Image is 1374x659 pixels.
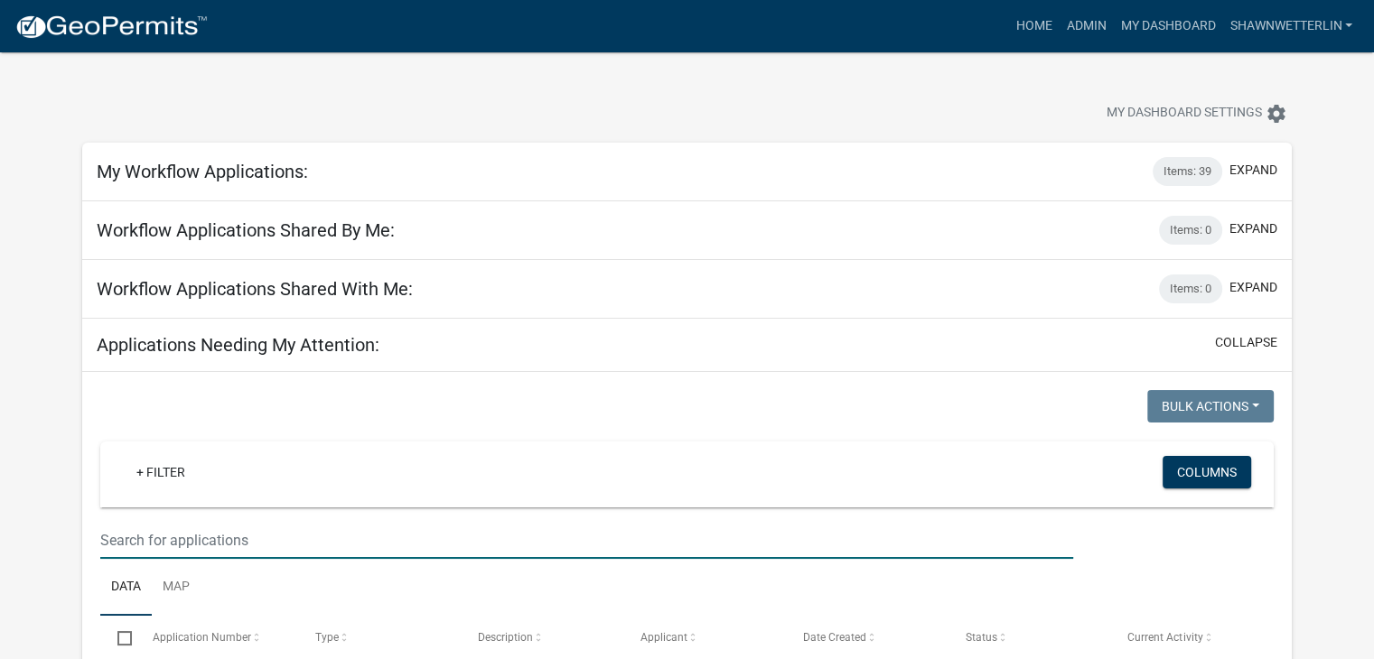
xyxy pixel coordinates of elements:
[100,522,1073,559] input: Search for applications
[97,334,379,356] h5: Applications Needing My Attention:
[1222,9,1360,43] a: ShawnWetterlin
[1159,274,1222,303] div: Items: 0
[297,616,460,659] datatable-header-cell: Type
[1153,157,1222,186] div: Items: 39
[135,616,297,659] datatable-header-cell: Application Number
[100,559,152,617] a: Data
[100,616,135,659] datatable-header-cell: Select
[785,616,948,659] datatable-header-cell: Date Created
[1266,103,1287,125] i: settings
[97,219,395,241] h5: Workflow Applications Shared By Me:
[1127,631,1202,644] span: Current Activity
[1229,278,1277,297] button: expand
[122,456,200,488] a: + Filter
[1059,9,1113,43] a: Admin
[1229,219,1277,238] button: expand
[1107,103,1262,125] span: My Dashboard Settings
[153,631,251,644] span: Application Number
[97,278,413,300] h5: Workflow Applications Shared With Me:
[1215,333,1277,352] button: collapse
[460,616,622,659] datatable-header-cell: Description
[1092,96,1302,131] button: My Dashboard Settingssettings
[802,631,865,644] span: Date Created
[1113,9,1222,43] a: My Dashboard
[948,616,1110,659] datatable-header-cell: Status
[1008,9,1059,43] a: Home
[640,631,687,644] span: Applicant
[1159,216,1222,245] div: Items: 0
[1147,390,1274,422] button: Bulk Actions
[1163,456,1251,488] button: Columns
[315,631,339,644] span: Type
[622,616,785,659] datatable-header-cell: Applicant
[152,559,201,617] a: Map
[97,161,308,182] h5: My Workflow Applications:
[1229,161,1277,180] button: expand
[965,631,996,644] span: Status
[478,631,533,644] span: Description
[1110,616,1273,659] datatable-header-cell: Current Activity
